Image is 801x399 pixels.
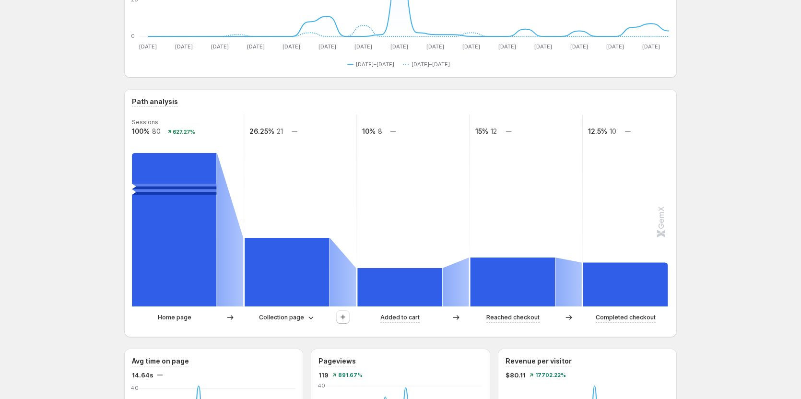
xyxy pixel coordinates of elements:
[498,43,516,50] text: [DATE]
[535,372,566,378] span: 17702.22%
[158,313,191,322] p: Home page
[642,43,660,50] text: [DATE]
[175,43,193,50] text: [DATE]
[132,370,153,380] span: 14.64s
[378,127,382,135] text: 8
[347,59,398,70] button: [DATE]–[DATE]
[132,97,178,106] h3: Path analysis
[506,370,526,380] span: $80.11
[173,129,195,135] text: 627.27%
[318,370,329,380] span: 119
[132,118,158,126] text: Sessions
[354,43,372,50] text: [DATE]
[259,313,304,322] p: Collection page
[491,127,497,135] text: 12
[318,382,325,389] text: 40
[588,127,607,135] text: 12.5%
[318,356,356,366] h3: Pageviews
[318,43,336,50] text: [DATE]
[403,59,454,70] button: [DATE]–[DATE]
[132,127,150,135] text: 100%
[412,60,450,68] span: [DATE]–[DATE]
[534,43,552,50] text: [DATE]
[426,43,444,50] text: [DATE]
[152,127,161,135] text: 80
[462,43,480,50] text: [DATE]
[583,262,668,306] path: Completed checkout: 10
[606,43,624,50] text: [DATE]
[380,313,420,322] p: Added to cart
[596,313,656,322] p: Completed checkout
[249,127,274,135] text: 26.25%
[356,60,394,68] span: [DATE]–[DATE]
[610,127,616,135] text: 10
[362,127,376,135] text: 10%
[132,356,189,366] h3: Avg time on page
[570,43,588,50] text: [DATE]
[506,356,572,366] h3: Revenue per visitor
[131,33,135,39] text: 0
[486,313,540,322] p: Reached checkout
[139,43,157,50] text: [DATE]
[211,43,229,50] text: [DATE]
[475,127,488,135] text: 15%
[247,43,265,50] text: [DATE]
[338,372,363,378] span: 891.67%
[283,43,300,50] text: [DATE]
[131,385,139,391] text: 40
[277,127,283,135] text: 21
[245,238,329,306] path: Collection page-f2bed1e43ff6e48c: 21
[390,43,408,50] text: [DATE]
